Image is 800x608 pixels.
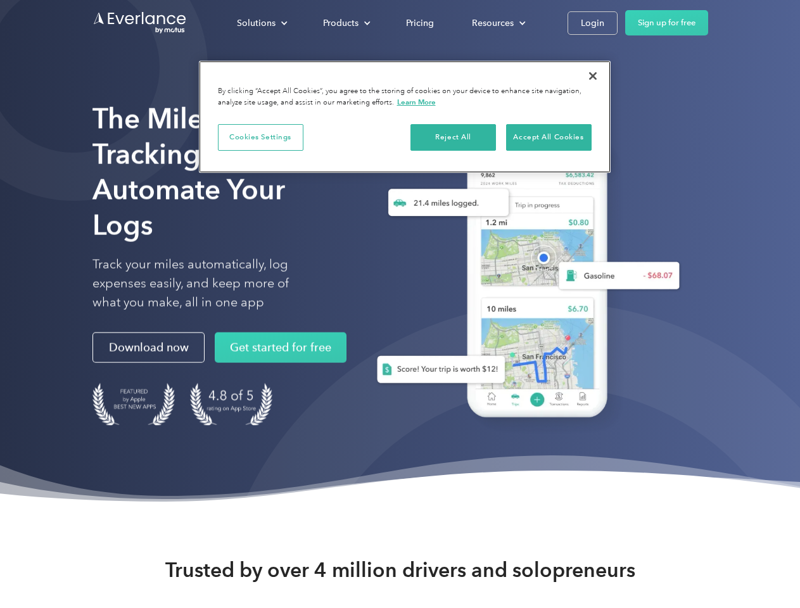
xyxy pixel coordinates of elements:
div: Resources [459,12,536,34]
img: Everlance, mileage tracker app, expense tracking app [357,120,690,436]
a: Download now [92,332,205,363]
div: Cookie banner [199,61,611,173]
a: Sign up for free [625,10,708,35]
button: Accept All Cookies [506,124,592,151]
div: Solutions [224,12,298,34]
button: Close [579,62,607,90]
div: Pricing [406,15,434,31]
a: Get started for free [215,332,346,363]
a: More information about your privacy, opens in a new tab [397,98,436,106]
a: Login [568,11,618,35]
div: Privacy [199,61,611,173]
div: By clicking “Accept All Cookies”, you agree to the storing of cookies on your device to enhance s... [218,86,592,108]
p: Track your miles automatically, log expenses easily, and keep more of what you make, all in one app [92,255,319,312]
button: Cookies Settings [218,124,303,151]
div: Products [310,12,381,34]
img: Badge for Featured by Apple Best New Apps [92,383,175,426]
strong: Trusted by over 4 million drivers and solopreneurs [165,557,635,583]
div: Solutions [237,15,276,31]
button: Reject All [410,124,496,151]
div: Products [323,15,359,31]
img: 4.9 out of 5 stars on the app store [190,383,272,426]
a: Go to homepage [92,11,187,35]
div: Resources [472,15,514,31]
div: Login [581,15,604,31]
a: Pricing [393,12,447,34]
